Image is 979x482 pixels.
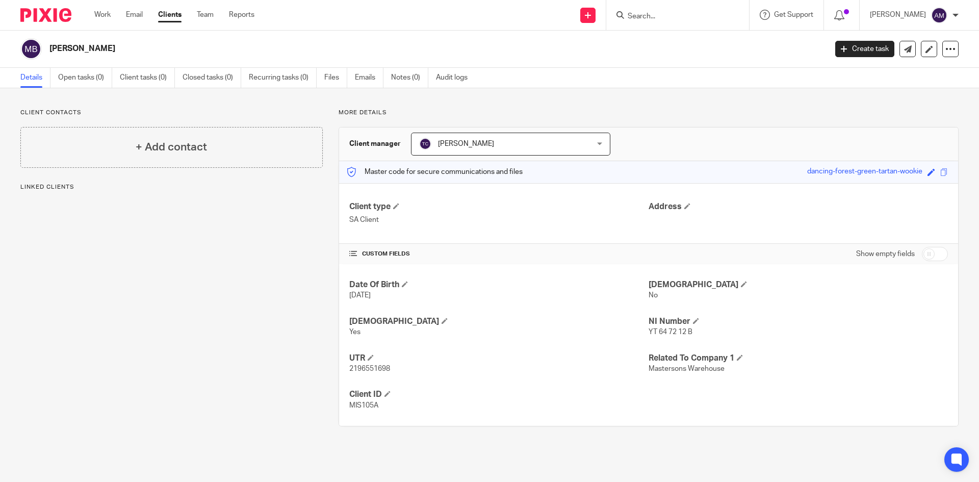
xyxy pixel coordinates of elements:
a: Recurring tasks (0) [249,68,317,88]
span: Yes [349,328,360,336]
label: Show empty fields [856,249,915,259]
h4: [DEMOGRAPHIC_DATA] [349,316,649,327]
h4: UTR [349,353,649,364]
a: Audit logs [436,68,475,88]
span: MIS105A [349,402,378,409]
h4: CUSTOM FIELDS [349,250,649,258]
h4: Related To Company 1 [649,353,948,364]
img: svg%3E [419,138,431,150]
p: Client contacts [20,109,323,117]
a: Details [20,68,50,88]
a: Clients [158,10,182,20]
img: svg%3E [931,7,947,23]
a: Closed tasks (0) [183,68,241,88]
p: Master code for secure communications and files [347,167,523,177]
div: dancing-forest-green-tartan-wookie [807,166,922,178]
a: Create task [835,41,894,57]
span: [DATE] [349,292,371,299]
a: Work [94,10,111,20]
a: Notes (0) [391,68,428,88]
h2: [PERSON_NAME] [49,43,666,54]
span: 2196551698 [349,365,390,372]
a: Emails [355,68,383,88]
h3: Client manager [349,139,401,149]
span: YT 64 72 12 B [649,328,692,336]
a: Reports [229,10,254,20]
span: [PERSON_NAME] [438,140,494,147]
span: Get Support [774,11,813,18]
a: Email [126,10,143,20]
img: svg%3E [20,38,42,60]
h4: NI Number [649,316,948,327]
p: SA Client [349,215,649,225]
p: More details [339,109,959,117]
a: Open tasks (0) [58,68,112,88]
h4: Date Of Birth [349,280,649,290]
h4: Address [649,201,948,212]
h4: Client type [349,201,649,212]
input: Search [627,12,718,21]
p: Linked clients [20,183,323,191]
h4: [DEMOGRAPHIC_DATA] [649,280,948,290]
span: No [649,292,658,299]
a: Client tasks (0) [120,68,175,88]
a: Files [324,68,347,88]
img: Pixie [20,8,71,22]
p: [PERSON_NAME] [870,10,926,20]
h4: + Add contact [136,139,207,155]
span: Mastersons Warehouse [649,365,725,372]
a: Team [197,10,214,20]
h4: Client ID [349,389,649,400]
